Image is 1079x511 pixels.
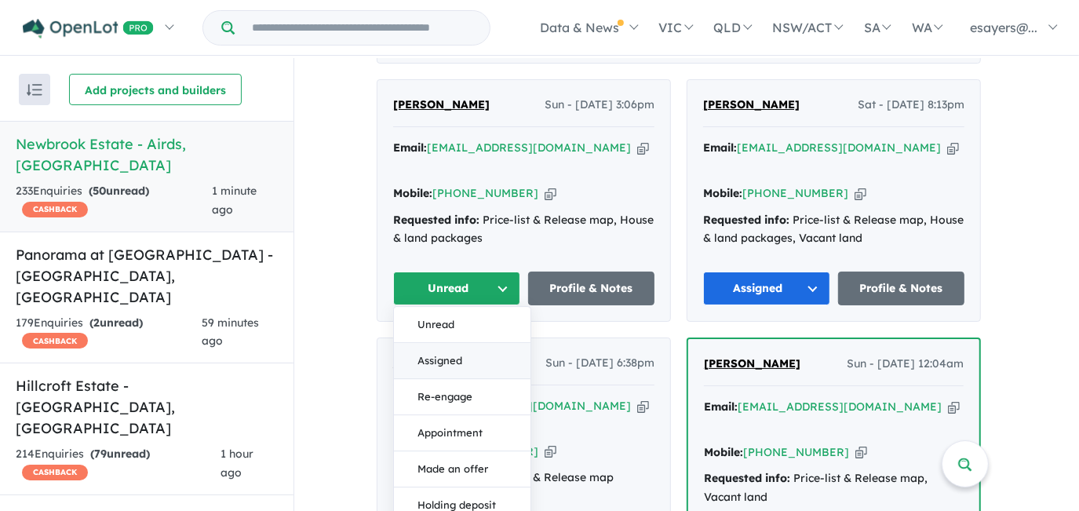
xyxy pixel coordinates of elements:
[858,96,964,115] span: Sat - [DATE] 8:13pm
[703,141,737,155] strong: Email:
[393,141,427,155] strong: Email:
[704,400,738,414] strong: Email:
[22,202,88,217] span: CASHBACK
[637,140,649,156] button: Copy
[393,186,432,200] strong: Mobile:
[69,74,242,105] button: Add projects and builders
[948,399,960,415] button: Copy
[238,11,487,45] input: Try estate name, suburb, builder or developer
[704,445,743,459] strong: Mobile:
[394,452,530,488] button: Made an offer
[22,333,88,349] span: CASHBACK
[22,465,88,480] span: CASHBACK
[947,140,959,156] button: Copy
[16,445,221,483] div: 214 Enquir ies
[16,182,212,220] div: 233 Enquir ies
[970,20,1037,35] span: esayers@...
[393,211,654,249] div: Price-list & Release map, House & land packages
[93,316,100,330] span: 2
[528,272,655,305] a: Profile & Notes
[743,445,849,459] a: [PHONE_NUMBER]
[89,316,143,330] strong: ( unread)
[703,272,830,305] button: Assigned
[394,344,530,380] button: Assigned
[432,186,538,200] a: [PHONE_NUMBER]
[394,380,530,416] button: Re-engage
[202,316,259,349] span: 59 minutes ago
[27,84,42,96] img: sort.svg
[855,444,867,461] button: Copy
[394,308,530,344] button: Unread
[394,416,530,452] button: Appointment
[393,96,490,115] a: [PERSON_NAME]
[393,97,490,111] span: [PERSON_NAME]
[90,447,150,461] strong: ( unread)
[94,447,107,461] span: 79
[16,133,278,176] h5: Newbrook Estate - Airds , [GEOGRAPHIC_DATA]
[637,398,649,414] button: Copy
[704,469,964,507] div: Price-list & Release map, Vacant land
[545,185,556,202] button: Copy
[93,184,106,198] span: 50
[393,213,479,227] strong: Requested info:
[212,184,257,217] span: 1 minute ago
[545,96,654,115] span: Sun - [DATE] 3:06pm
[703,211,964,249] div: Price-list & Release map, House & land packages, Vacant land
[393,272,520,305] button: Unread
[704,356,800,370] span: [PERSON_NAME]
[838,272,965,305] a: Profile & Notes
[738,400,942,414] a: [EMAIL_ADDRESS][DOMAIN_NAME]
[742,186,848,200] a: [PHONE_NUMBER]
[545,443,556,460] button: Copy
[703,96,800,115] a: [PERSON_NAME]
[221,447,253,480] span: 1 hour ago
[16,314,202,352] div: 179 Enquir ies
[16,244,278,308] h5: Panorama at [GEOGRAPHIC_DATA] - [GEOGRAPHIC_DATA] , [GEOGRAPHIC_DATA]
[703,97,800,111] span: [PERSON_NAME]
[427,141,631,155] a: [EMAIL_ADDRESS][DOMAIN_NAME]
[704,355,800,374] a: [PERSON_NAME]
[855,185,866,202] button: Copy
[703,186,742,200] strong: Mobile:
[847,355,964,374] span: Sun - [DATE] 12:04am
[704,471,790,485] strong: Requested info:
[16,375,278,439] h5: Hillcroft Estate - [GEOGRAPHIC_DATA] , [GEOGRAPHIC_DATA]
[545,354,654,373] span: Sun - [DATE] 6:38pm
[737,141,941,155] a: [EMAIL_ADDRESS][DOMAIN_NAME]
[23,19,154,38] img: Openlot PRO Logo White
[89,184,149,198] strong: ( unread)
[703,213,789,227] strong: Requested info:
